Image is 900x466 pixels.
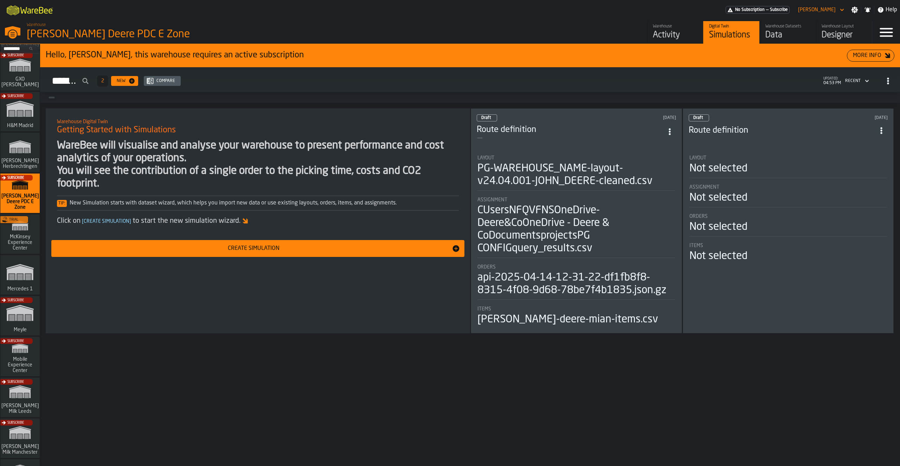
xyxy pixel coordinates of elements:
[57,139,459,190] div: WareBee will visualise and analyse your warehouse to present performance and cost analytics of yo...
[40,44,900,67] div: ItemListCard-
[111,76,138,86] button: button-New
[886,6,897,14] span: Help
[57,216,459,226] div: Click on to start the new simulation wizard.
[822,24,866,29] div: Warehouse Layout
[7,421,24,425] span: Subscribe
[689,155,887,161] div: Title
[848,6,861,13] label: button-toggle-Settings
[845,78,861,83] div: DropdownMenuValue-4
[587,115,676,120] div: Updated: 4/16/2025, 1:19:21 PM Created: 4/16/2025, 12:52:44 PM
[51,240,464,257] button: button-Create Simulation
[0,51,40,92] a: link-to-/wh/i/baca6aa3-d1fc-43c0-a604-2a1c9d5db74d/simulations
[689,184,887,190] div: Title
[57,125,176,136] span: Getting Started with Simulations
[114,78,128,83] div: New
[689,125,875,136] h3: Route definition
[689,243,703,248] span: Items
[477,162,675,188] div: PG-WAREHOUSE_NAME-layout-v24.04.001-JOHN_DEERE-cleaned.csv
[7,53,24,57] span: Subscribe
[9,218,18,222] span: Trial
[726,6,790,14] a: link-to-/wh/i/9d85c013-26f4-4c06-9c7d-6d35b33af13a/pricing/
[477,155,675,161] div: Title
[101,78,104,83] span: 2
[689,184,887,207] div: stat-Assignment
[7,94,24,98] span: Subscribe
[477,197,675,203] div: Title
[57,118,459,125] h2: Sub Title
[689,184,719,190] span: Assignment
[689,214,887,237] div: stat-Orders
[477,264,675,270] div: Title
[81,219,133,224] span: Create Simulation
[477,306,675,312] div: Title
[144,76,181,86] button: button-Compare
[51,114,464,139] div: title-Getting Started with Simulations
[477,264,496,270] span: Orders
[799,115,888,120] div: Updated: 4/16/2025, 12:52:43 PM Created: 4/16/2025, 12:52:43 PM
[765,24,810,29] div: Warehouse Datasets
[709,24,754,29] div: Digital Twin
[693,116,703,120] span: Draft
[653,30,697,41] div: Activity
[477,271,675,297] div: api-2025-04-14-12-31-22-df1fb8f8-8315-4f08-9d68-78be7f4b1835.json.gz
[477,197,675,258] div: stat-Assignment
[823,81,841,86] span: 04:53 PM
[94,75,111,87] div: ButtonLoadMore-Load More-Prev-First-Last
[27,28,217,41] div: [PERSON_NAME] Deere PDC E Zone
[689,155,887,178] div: stat-Layout
[477,204,675,255] div: CUsersNFQVFNSOneDrive-Deere&CoOneDrive - Deere & CoDocumentsprojectsPG CONFIGquery_results.csv
[40,67,900,92] h2: button-Simulations
[689,243,887,248] div: Title
[689,191,747,204] div: Not selected
[689,114,709,121] div: status-0 2
[689,155,706,161] span: Layout
[56,244,452,253] div: Create Simulation
[0,337,40,378] a: link-to-/wh/i/cb11a009-84d7-4d5a-887e-1404102f8323/simulations
[0,92,40,133] a: link-to-/wh/i/0438fb8c-4a97-4a5b-bcc6-2889b6922db0/simulations
[477,306,675,326] div: stat-Items
[823,77,841,81] span: updated:
[477,124,663,136] h3: Route definition
[7,380,24,384] span: Subscribe
[816,21,872,44] a: link-to-/wh/i/9d85c013-26f4-4c06-9c7d-6d35b33af13a/designer
[477,313,658,326] div: [PERSON_NAME]-deere-mian-items.csv
[7,298,24,302] span: Subscribe
[82,219,84,224] span: [
[795,6,846,14] div: DropdownMenuValue-Sebastian Petruch Petruch
[477,155,675,191] div: stat-Layout
[683,108,894,333] div: ItemListCard-DashboardItemContainer
[653,24,697,29] div: Warehouse
[735,7,765,12] span: No Subscription
[842,77,870,85] div: DropdownMenuValue-4
[872,21,900,44] label: button-toggle-Menu
[154,78,178,83] div: Compare
[798,7,836,13] div: DropdownMenuValue-Sebastian Petruch Petruch
[57,200,67,207] span: Tip:
[0,296,40,337] a: link-to-/wh/i/a559492c-8db7-4f96-b4fe-6fc1bd76401c/simulations
[689,221,747,233] div: Not selected
[46,50,847,61] div: Hello, [PERSON_NAME], this warehouse requires an active subscription
[709,30,754,41] div: Simulations
[477,197,507,203] span: Assignment
[647,21,703,44] a: link-to-/wh/i/9d85c013-26f4-4c06-9c7d-6d35b33af13a/feed/
[689,243,887,263] div: stat-Items
[847,50,894,62] button: button-More Info
[471,108,682,333] div: ItemListCard-DashboardItemContainer
[689,162,747,175] div: Not selected
[689,214,887,219] div: Title
[766,7,769,12] span: —
[822,30,866,41] div: Designer
[874,6,900,14] label: button-toggle-Help
[0,255,40,296] a: link-to-/wh/i/a24a3e22-db74-4543-ba93-f633e23cdb4e/simulations
[481,116,491,120] span: Draft
[7,339,24,343] span: Subscribe
[689,148,888,264] section: card-SimulationDashboardCard-draft
[759,21,816,44] a: link-to-/wh/i/9d85c013-26f4-4c06-9c7d-6d35b33af13a/data
[477,306,491,312] span: Items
